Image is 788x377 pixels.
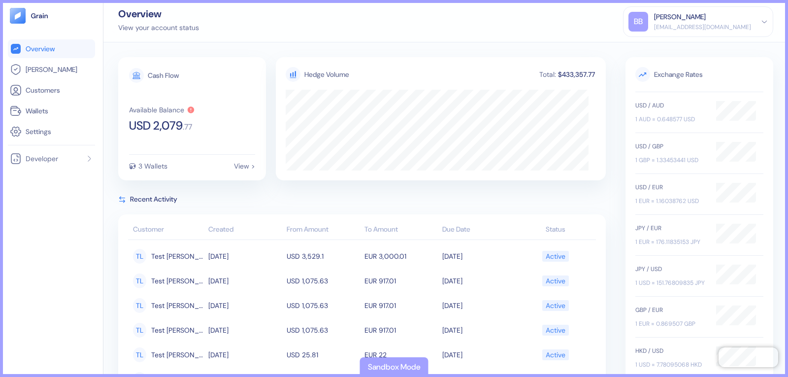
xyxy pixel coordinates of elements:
[206,269,284,293] td: [DATE]
[10,8,26,24] img: logo-tablet-V2.svg
[133,323,146,338] div: TL
[440,244,518,269] td: [DATE]
[118,9,199,19] div: Overview
[133,249,146,264] div: TL
[635,156,706,165] div: 1 GBP = 1.33453441 USD
[635,360,706,369] div: 1 USD = 7.78095068 HKD
[26,106,48,116] span: Wallets
[129,120,183,132] span: USD 2,079
[183,123,192,131] span: . 77
[10,84,93,96] a: Customers
[234,163,255,170] div: View >
[362,244,440,269] td: EUR 3,000.01
[284,343,362,367] td: USD 25.81
[362,318,440,343] td: EUR 917.01
[635,183,706,192] div: USD / EUR
[206,293,284,318] td: [DATE]
[304,69,349,80] div: Hedge Volume
[654,12,706,22] div: [PERSON_NAME]
[362,220,440,240] th: To Amount
[133,274,146,288] div: TL
[284,244,362,269] td: USD 3,529.1
[635,101,706,110] div: USD / AUD
[719,347,778,367] iframe: Chatra live chat
[635,265,706,274] div: JPY / USD
[635,67,763,82] span: Exchange Rates
[118,23,199,33] div: View your account status
[151,346,204,363] span: Test Leo Abreu
[151,297,204,314] span: Test Leo Abreu
[635,278,706,287] div: 1 USD = 151.76809835 JPY
[31,12,49,19] img: logo
[440,343,518,367] td: [DATE]
[546,273,565,289] div: Active
[440,293,518,318] td: [DATE]
[206,244,284,269] td: [DATE]
[635,346,706,355] div: HKD / USD
[284,318,362,343] td: USD 1,075.63
[206,220,284,240] th: Created
[546,248,565,265] div: Active
[557,71,596,78] div: $433,357.77
[362,269,440,293] td: EUR 917.01
[284,293,362,318] td: USD 1,075.63
[10,64,93,75] a: [PERSON_NAME]
[26,154,58,164] span: Developer
[10,43,93,55] a: Overview
[635,142,706,151] div: USD / GBP
[546,346,565,363] div: Active
[26,85,60,95] span: Customers
[440,318,518,343] td: [DATE]
[206,318,284,343] td: [DATE]
[138,163,167,170] div: 3 Wallets
[151,322,204,339] span: Test Leo Abreu
[133,347,146,362] div: TL
[635,238,706,246] div: 1 EUR = 176.11835153 JPY
[362,293,440,318] td: EUR 917.01
[654,23,751,32] div: [EMAIL_ADDRESS][DOMAIN_NAME]
[129,106,195,114] button: Available Balance
[284,269,362,293] td: USD 1,075.63
[26,44,55,54] span: Overview
[362,343,440,367] td: EUR 22
[26,127,51,137] span: Settings
[635,197,706,206] div: 1 EUR = 1.16038762 USD
[133,298,146,313] div: TL
[635,224,706,233] div: JPY / EUR
[26,65,77,74] span: [PERSON_NAME]
[128,220,206,240] th: Customer
[521,224,591,235] div: Status
[151,273,204,289] span: Test Leo Abreu
[151,248,204,265] span: Test Leo Abreu
[440,220,518,240] th: Due Date
[284,220,362,240] th: From Amount
[440,269,518,293] td: [DATE]
[538,71,557,78] div: Total:
[635,306,706,314] div: GBP / EUR
[206,343,284,367] td: [DATE]
[10,105,93,117] a: Wallets
[635,115,706,124] div: 1 AUD = 0.648577 USD
[148,72,179,79] div: Cash Flow
[10,126,93,137] a: Settings
[368,361,421,373] div: Sandbox Mode
[635,319,706,328] div: 1 EUR = 0.869507 GBP
[546,322,565,339] div: Active
[546,297,565,314] div: Active
[130,194,177,205] span: Recent Activity
[628,12,648,32] div: BB
[129,106,184,113] div: Available Balance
